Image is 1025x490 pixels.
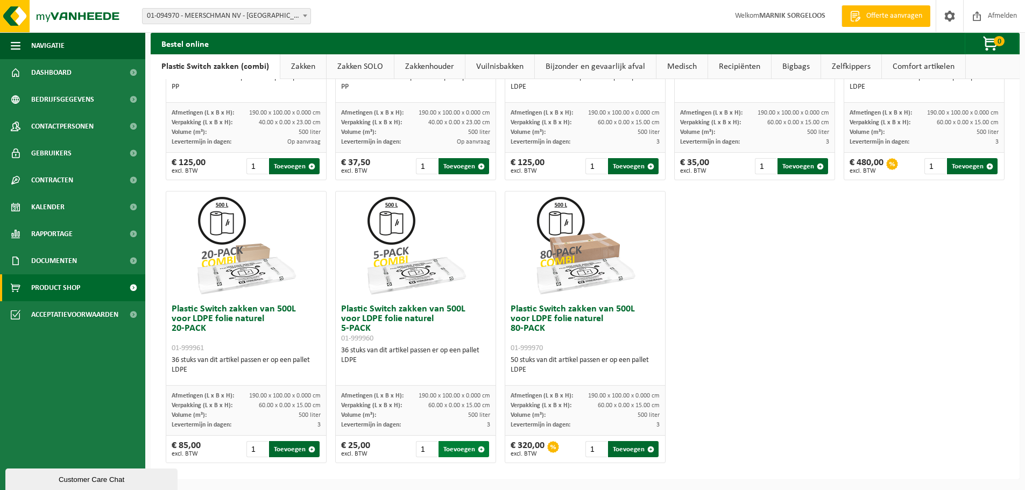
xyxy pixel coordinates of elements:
h3: Plastic Switch zakken van 500L voor LDPE folie naturel 5-PACK [341,304,490,343]
span: excl. BTW [341,451,370,457]
span: Verpakking (L x B x H): [172,119,232,126]
div: PP [172,82,321,92]
span: 40.00 x 0.00 x 23.00 cm [259,119,321,126]
span: Afmetingen (L x B x H): [341,393,404,399]
div: € 125,00 [511,158,545,174]
span: Afmetingen (L x B x H): [511,110,573,116]
span: 190.00 x 100.00 x 0.000 cm [249,110,321,116]
span: excl. BTW [850,168,883,174]
h3: Plastic Switch zakken van 500L voor LDPE folie naturel 20-PACK [172,304,321,353]
span: Afmetingen (L x B x H): [511,393,573,399]
a: Zakkenhouder [394,54,465,79]
span: 3 [656,139,660,145]
button: Toevoegen [439,158,489,174]
button: Toevoegen [608,441,659,457]
div: LDPE [341,356,490,365]
button: Toevoegen [269,158,320,174]
button: Toevoegen [269,441,320,457]
a: Zakken SOLO [327,54,394,79]
span: Afmetingen (L x B x H): [850,110,912,116]
div: € 480,00 [850,158,883,174]
span: 01-094970 - MEERSCHMAN NV - EREMBODEGEM [143,9,310,24]
span: 60.00 x 0.00 x 15.00 cm [598,402,660,409]
div: 60 stuks van dit artikel passen er op een pallet [341,73,490,92]
span: Verpakking (L x B x H): [511,402,571,409]
button: Toevoegen [608,158,659,174]
a: Offerte aanvragen [842,5,930,27]
span: 500 liter [807,129,829,136]
span: 190.00 x 100.00 x 0.000 cm [249,393,321,399]
span: Dashboard [31,59,72,86]
span: Levertermijn in dagen: [341,139,401,145]
div: € 25,00 [341,441,370,457]
span: Verpakking (L x B x H): [680,119,741,126]
span: Levertermijn in dagen: [172,139,231,145]
span: 190.00 x 100.00 x 0.000 cm [588,110,660,116]
span: 3 [995,139,999,145]
a: Bigbags [772,54,821,79]
span: 190.00 x 100.00 x 0.000 cm [419,110,490,116]
span: Kalender [31,194,65,221]
div: LDPE [172,365,321,375]
input: 1 [416,158,438,174]
span: 60.00 x 0.00 x 15.00 cm [937,119,999,126]
strong: MARNIK SORGELOOS [759,12,825,20]
div: € 125,00 [172,158,206,174]
span: 190.00 x 100.00 x 0.000 cm [927,110,999,116]
span: excl. BTW [172,451,201,457]
span: 60.00 x 0.00 x 15.00 cm [428,402,490,409]
span: 190.00 x 100.00 x 0.000 cm [419,393,490,399]
div: LDPE [511,365,660,375]
span: Documenten [31,247,77,274]
span: 190.00 x 100.00 x 0.000 cm [758,110,829,116]
span: Verpakking (L x B x H): [511,119,571,126]
button: Toevoegen [777,158,828,174]
input: 1 [246,441,268,457]
span: Afmetingen (L x B x H): [680,110,743,116]
iframe: chat widget [5,466,180,490]
h2: Bestel online [151,33,220,54]
span: Op aanvraag [457,139,490,145]
span: 01-999960 [341,335,373,343]
span: Contactpersonen [31,113,94,140]
span: Rapportage [31,221,73,247]
span: 3 [656,422,660,428]
span: 01-999970 [511,344,543,352]
span: 3 [826,139,829,145]
div: 36 stuks van dit artikel passen er op een pallet [172,356,321,375]
div: PP [341,82,490,92]
span: Levertermijn in dagen: [680,139,740,145]
a: Medisch [656,54,708,79]
img: 01-999970 [532,191,639,299]
span: 60.00 x 0.00 x 15.00 cm [598,119,660,126]
span: 40.00 x 0.00 x 23.00 cm [428,119,490,126]
input: 1 [246,158,268,174]
span: 0 [994,36,1005,46]
span: Volume (m³): [172,412,207,418]
span: excl. BTW [511,168,545,174]
span: Afmetingen (L x B x H): [172,110,234,116]
a: Zakken [280,54,326,79]
span: 500 liter [299,129,321,136]
span: Verpakking (L x B x H): [850,119,910,126]
span: 60.00 x 0.00 x 15.00 cm [767,119,829,126]
a: Bijzonder en gevaarlijk afval [535,54,656,79]
button: 0 [965,33,1019,54]
span: Volume (m³): [850,129,885,136]
span: Levertermijn in dagen: [172,422,231,428]
div: € 37,50 [341,158,370,174]
span: excl. BTW [172,168,206,174]
span: Verpakking (L x B x H): [172,402,232,409]
span: 190.00 x 100.00 x 0.000 cm [588,393,660,399]
button: Toevoegen [947,158,998,174]
span: Bedrijfsgegevens [31,86,94,113]
div: 60 stuks van dit artikel passen er op een pallet [172,73,321,92]
span: Levertermijn in dagen: [511,139,570,145]
span: 60.00 x 0.00 x 15.00 cm [259,402,321,409]
span: 500 liter [468,129,490,136]
span: Levertermijn in dagen: [850,139,909,145]
span: 500 liter [977,129,999,136]
span: excl. BTW [680,168,709,174]
a: Plastic Switch zakken (combi) [151,54,280,79]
